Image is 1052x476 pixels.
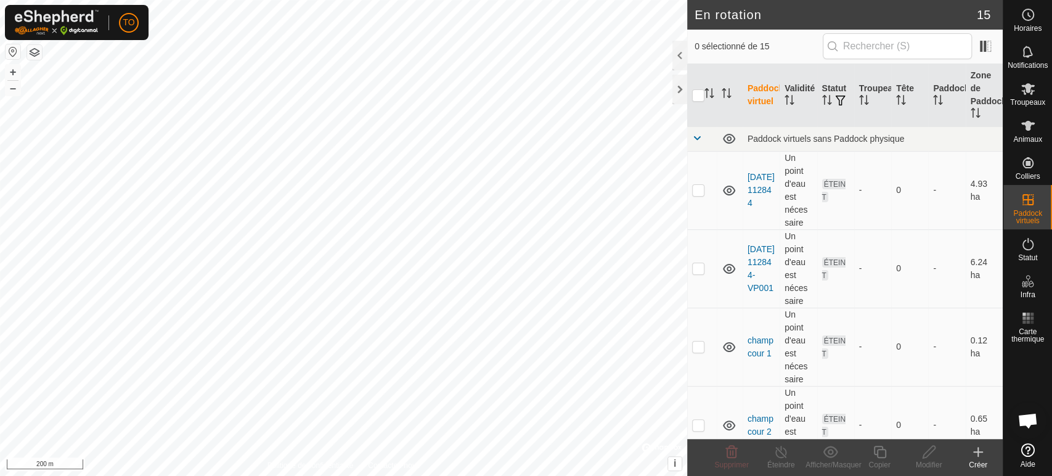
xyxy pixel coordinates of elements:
[780,386,817,464] td: Un point d'eau est nécessaire
[704,90,714,100] p-sorticon: Activer pour trier
[748,244,775,293] a: [DATE] 112844-VP001
[822,257,846,281] span: ÉTEINT
[6,44,20,59] button: Réinitialiser la carte
[928,386,965,464] td: -
[859,262,886,275] div: -
[859,340,886,353] div: -
[748,134,998,144] div: Paddock virtuels sans Paddock physique
[1006,210,1049,224] span: Paddock virtuels
[928,151,965,229] td: -
[780,64,817,127] th: Validité
[822,335,846,359] span: ÉTEINT
[780,229,817,308] td: Un point d'eau est nécessaire
[805,459,855,470] div: Afficher/Masquer
[1020,291,1035,298] span: Infra
[1006,328,1049,343] span: Carte thermique
[891,386,928,464] td: 0
[1010,99,1045,106] span: Troupeaux
[891,229,928,308] td: 0
[977,6,990,24] span: 15
[822,179,846,202] span: ÉTEINT
[1009,402,1046,439] div: Open chat
[1015,173,1040,180] span: Colliers
[668,457,682,470] button: i
[780,151,817,229] td: Un point d'eau est nécessaire
[822,97,832,107] p-sorticon: Activer pour trier
[748,335,773,358] a: champ cour 1
[123,16,134,29] span: TO
[756,459,805,470] div: Éteindre
[854,64,891,127] th: Troupeau
[855,459,904,470] div: Copier
[966,151,1003,229] td: 4.93 ha
[15,10,99,35] img: Logo Gallagher
[928,64,965,127] th: Paddock
[743,64,780,127] th: Paddock virtuel
[368,460,420,471] a: Contactez-nous
[722,90,732,100] p-sorticon: Activer pour trier
[714,461,748,469] span: Supprimer
[785,97,794,107] p-sorticon: Activer pour trier
[748,414,773,437] a: champ cour 2
[904,459,953,470] div: Modifier
[780,308,817,386] td: Un point d'eau est nécessaire
[928,308,965,386] td: -
[891,308,928,386] td: 0
[822,414,846,437] span: ÉTEINT
[695,7,977,22] h2: En rotation
[695,40,823,53] span: 0 sélectionné de 15
[817,64,854,127] th: Statut
[896,97,906,107] p-sorticon: Activer pour trier
[1018,254,1037,261] span: Statut
[6,65,20,80] button: +
[1008,62,1048,69] span: Notifications
[1014,25,1042,32] span: Horaires
[928,229,965,308] td: -
[966,386,1003,464] td: 0.65 ha
[971,110,981,120] p-sorticon: Activer pour trier
[859,97,869,107] p-sorticon: Activer pour trier
[966,308,1003,386] td: 0.12 ha
[267,460,353,471] a: Politique de confidentialité
[859,419,886,432] div: -
[748,172,775,208] a: [DATE] 112844
[6,81,20,96] button: –
[1003,438,1052,473] a: Aide
[953,459,1003,470] div: Créer
[1020,461,1035,468] span: Aide
[966,64,1003,127] th: Zone de Paddock
[891,151,928,229] td: 0
[1013,136,1042,143] span: Animaux
[859,184,886,197] div: -
[933,97,943,107] p-sorticon: Activer pour trier
[674,458,676,469] span: i
[27,45,42,60] button: Couches de carte
[891,64,928,127] th: Tête
[966,229,1003,308] td: 6.24 ha
[823,33,972,59] input: Rechercher (S)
